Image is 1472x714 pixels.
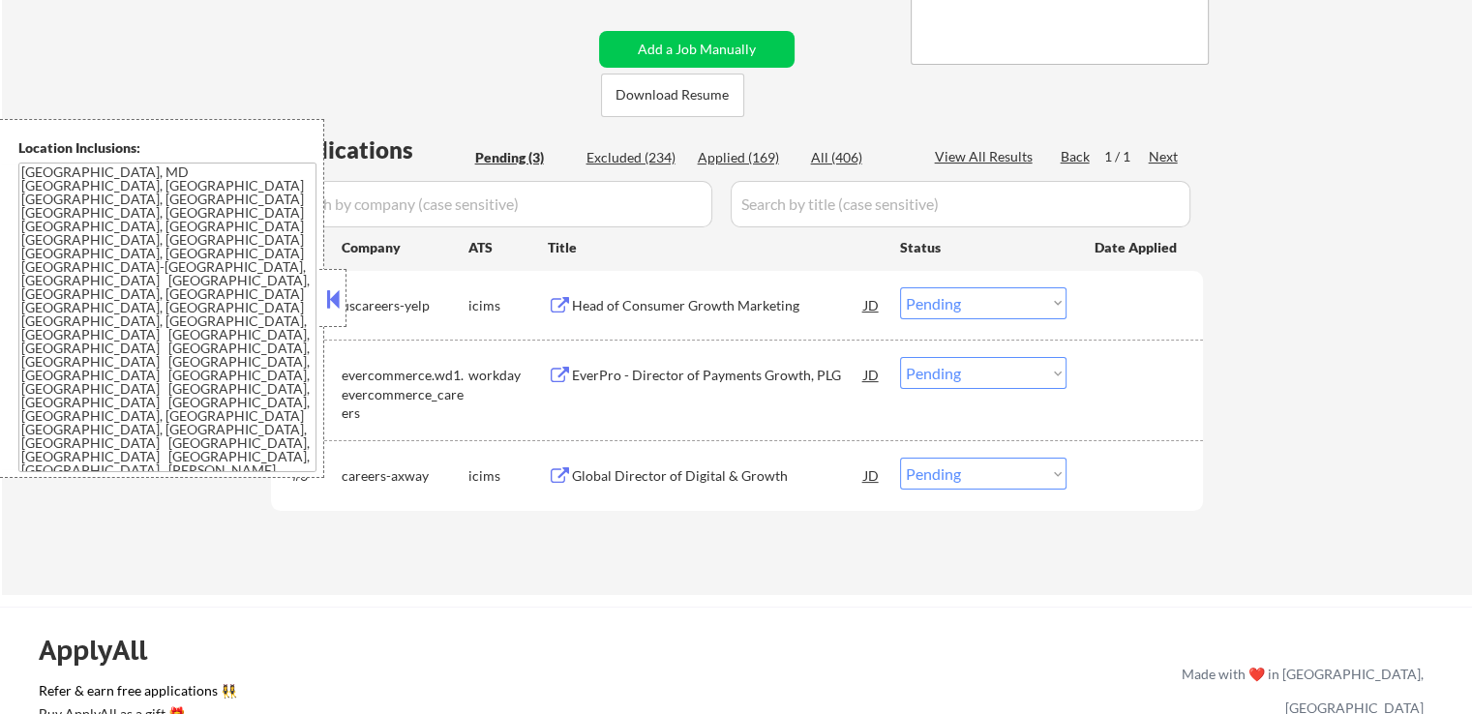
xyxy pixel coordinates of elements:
div: Title [548,238,882,257]
div: Status [900,229,1066,264]
div: Pending (3) [475,148,572,167]
div: Applied (169) [698,148,795,167]
div: EverPro - Director of Payments Growth, PLG [572,366,864,385]
div: JD [862,357,882,392]
div: Location Inclusions: [18,138,316,158]
div: Head of Consumer Growth Marketing [572,296,864,315]
div: Global Director of Digital & Growth [572,466,864,486]
div: Next [1149,147,1180,166]
button: Download Resume [601,74,744,117]
div: icims [468,296,548,315]
div: ApplyAll [39,634,169,667]
div: careers-axway [342,466,468,486]
div: ATS [468,238,548,257]
div: workday [468,366,548,385]
div: JD [862,458,882,492]
input: Search by title (case sensitive) [731,181,1190,227]
input: Search by company (case sensitive) [277,181,712,227]
div: Date Applied [1095,238,1180,257]
div: uscareers-yelp [342,296,468,315]
div: icims [468,466,548,486]
div: JD [862,287,882,322]
div: Back [1061,147,1092,166]
div: Company [342,238,468,257]
button: Add a Job Manually [599,31,795,68]
div: All (406) [811,148,908,167]
div: Applications [277,138,468,162]
div: Excluded (234) [586,148,683,167]
div: 1 / 1 [1104,147,1149,166]
a: Refer & earn free applications 👯‍♀️ [39,684,777,704]
div: View All Results [935,147,1038,166]
div: evercommerce.wd1.evercommerce_careers [342,366,468,423]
